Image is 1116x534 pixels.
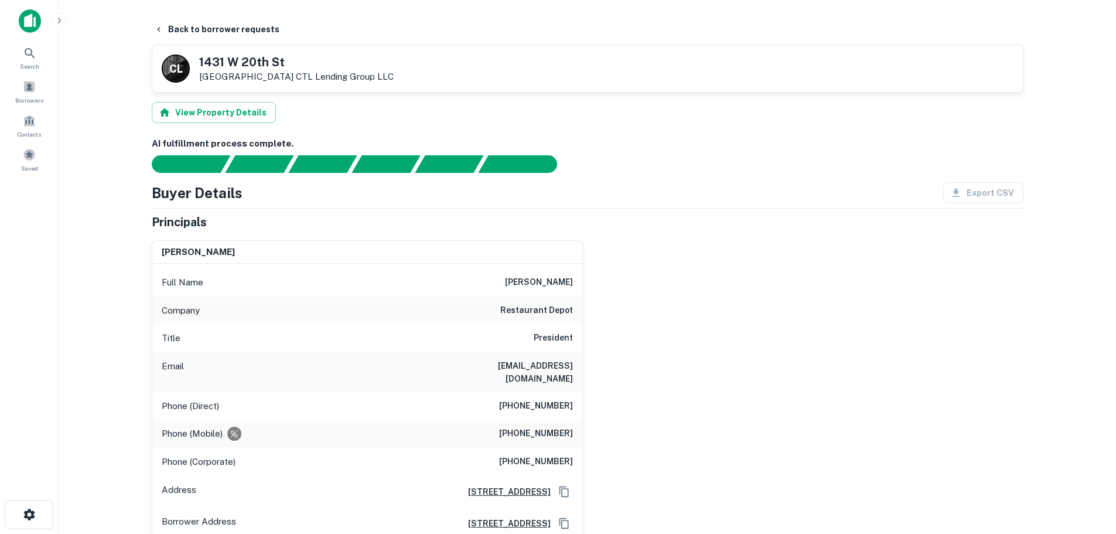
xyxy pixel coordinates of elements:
a: Borrowers [4,76,55,107]
h6: President [534,331,573,345]
div: Sending borrower request to AI... [138,155,226,173]
a: Contacts [4,110,55,141]
iframe: Chat Widget [1057,440,1116,496]
h6: restaurant depot [500,304,573,318]
a: [STREET_ADDRESS] [459,485,551,498]
h6: [PHONE_NUMBER] [499,399,573,413]
p: Phone (Direct) [162,399,219,413]
span: Saved [21,164,38,173]
div: Principals found, AI now looking for contact information... [351,155,420,173]
p: Company [162,304,200,318]
div: Requests to not be contacted at this number [227,427,241,441]
div: Documents found, AI parsing details... [288,155,357,173]
button: Copy Address [555,483,573,501]
h6: [PHONE_NUMBER] [499,427,573,441]
h6: [EMAIL_ADDRESS][DOMAIN_NAME] [432,359,573,385]
a: Search [4,42,55,73]
button: Back to borrower requests [149,19,284,40]
h6: [PERSON_NAME] [162,246,235,259]
a: CTL Lending Group LLC [296,72,394,81]
div: Your request is received and processing... [225,155,293,173]
span: Contacts [18,130,41,139]
h6: [PERSON_NAME] [505,275,573,290]
p: Phone (Mobile) [162,427,223,441]
span: Borrowers [15,96,43,105]
p: Address [162,483,196,501]
a: [STREET_ADDRESS] [459,517,551,530]
p: Title [162,331,180,345]
h5: Principals [152,213,207,231]
div: Principals found, still searching for contact information. This may take time... [415,155,483,173]
p: C L [169,61,182,77]
h5: 1431 W 20th St [199,56,394,68]
img: capitalize-icon.png [19,9,41,33]
h6: AI fulfillment process complete. [152,137,1023,151]
span: Search [20,62,39,71]
button: Copy Address [555,515,573,532]
p: Full Name [162,275,203,290]
div: AI fulfillment process complete. [479,155,571,173]
button: View Property Details [152,102,276,123]
p: Borrower Address [162,515,236,532]
a: Saved [4,144,55,175]
h6: [PHONE_NUMBER] [499,455,573,469]
p: Email [162,359,184,385]
p: Phone (Corporate) [162,455,236,469]
h4: Buyer Details [152,182,243,203]
p: [GEOGRAPHIC_DATA] [199,72,394,82]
